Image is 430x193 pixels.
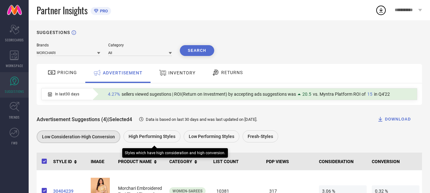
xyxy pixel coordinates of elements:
span: FWD [11,141,18,145]
span: Fresh-Styles [248,134,273,139]
span: WORKSPACE [6,63,23,68]
span: | [108,116,109,122]
div: DOWNLOAD [377,116,411,122]
h1: SUGGESTIONS [37,30,70,35]
th: STYLE ID [51,153,88,170]
div: Brands [37,43,100,47]
th: LIST COUNT [211,153,264,170]
span: Low Performing Styles [189,134,234,139]
span: Advertisement Suggestions (4) [37,116,108,122]
span: SCORECARDS [5,38,24,42]
th: PRODUCT NAME [116,153,167,170]
th: IMAGE [88,153,116,170]
span: Low Consideration-High Conversion [42,134,115,139]
th: CATEGORY [167,153,211,170]
span: sellers viewed sugestions | ROI(Return on Investment) by accepting ads suggestions was [122,92,296,97]
button: Search [180,45,214,56]
span: SUGGESTIONS [5,89,24,94]
span: 4.27% [108,92,120,97]
th: CONSIDERATION [316,153,369,170]
span: vs. Myntra Platform ROI of [313,92,366,97]
span: In last 30 days [55,92,79,96]
th: CONVERSION [369,153,422,170]
span: RETURNS [221,70,243,75]
span: 20.5 [302,92,311,97]
div: Category [108,43,172,47]
span: in Q4'22 [374,92,390,97]
span: TRENDS [9,115,20,120]
div: Percentage of sellers who have viewed suggestions for the current Insight Type [105,90,393,98]
span: Selected 4 [109,116,132,122]
div: Styles which have high consideration and high conversion. [125,151,225,155]
span: ADVERTISEMENT [103,70,143,75]
th: PDP VIEWS [264,153,316,170]
div: Open download list [375,4,387,16]
button: DOWNLOAD [369,113,419,126]
span: 15 [367,92,372,97]
span: High Performing Styles [129,134,175,139]
span: Data is based on last 30 days and was last updated on [DATE] . [146,117,257,122]
span: INVENTORY [168,70,195,75]
span: Partner Insights [37,4,88,17]
span: PRO [98,9,108,13]
span: PRICING [57,70,77,75]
